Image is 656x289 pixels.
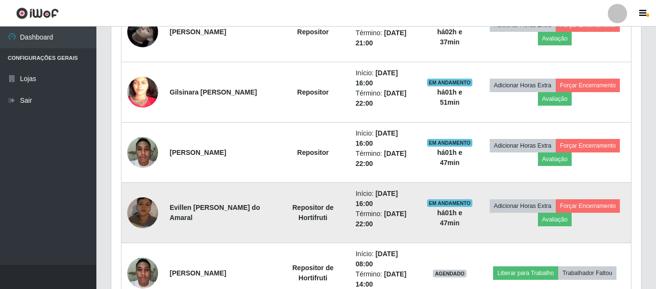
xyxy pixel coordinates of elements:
li: Término: [356,149,415,169]
time: [DATE] 08:00 [356,250,398,268]
strong: Repositor [297,149,329,156]
img: 1750963256706.jpeg [127,4,158,59]
time: [DATE] 16:00 [356,69,398,87]
strong: Evillen [PERSON_NAME] do Amaral [170,204,260,221]
button: Forçar Encerramento [556,199,620,213]
time: [DATE] 16:00 [356,129,398,147]
button: Avaliação [538,92,572,106]
img: 1752181822645.jpeg [127,132,158,173]
button: Liberar para Trabalho [493,266,558,280]
button: Forçar Encerramento [556,79,620,92]
button: Adicionar Horas Extra [490,199,556,213]
li: Início: [356,189,415,209]
strong: há 01 h e 47 min [437,149,462,166]
span: EM ANDAMENTO [427,79,473,86]
button: Avaliação [538,152,572,166]
strong: Gilsinara [PERSON_NAME] [170,88,257,96]
li: Término: [356,88,415,109]
strong: há 01 h e 51 min [437,88,462,106]
img: CoreUI Logo [16,7,59,19]
strong: Repositor [297,28,329,36]
strong: [PERSON_NAME] [170,269,226,277]
strong: [PERSON_NAME] [170,28,226,36]
li: Término: [356,209,415,229]
span: EM ANDAMENTO [427,139,473,147]
li: Início: [356,249,415,269]
button: Adicionar Horas Extra [490,139,556,152]
img: 1751338751212.jpeg [127,185,158,240]
strong: [PERSON_NAME] [170,149,226,156]
li: Término: [356,28,415,48]
button: Trabalhador Faltou [558,266,616,280]
strong: Repositor de Hortifruti [292,264,334,282]
button: Adicionar Horas Extra [490,79,556,92]
strong: Repositor [297,88,329,96]
img: 1630764060757.jpeg [127,59,158,126]
span: EM ANDAMENTO [427,199,473,207]
time: [DATE] 16:00 [356,190,398,207]
button: Avaliação [538,213,572,226]
strong: há 02 h e 37 min [437,28,462,46]
li: Início: [356,128,415,149]
span: AGENDADO [433,270,467,277]
strong: há 01 h e 47 min [437,209,462,227]
button: Avaliação [538,32,572,45]
strong: Repositor de Hortifruti [292,204,334,221]
button: Forçar Encerramento [556,139,620,152]
li: Início: [356,68,415,88]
